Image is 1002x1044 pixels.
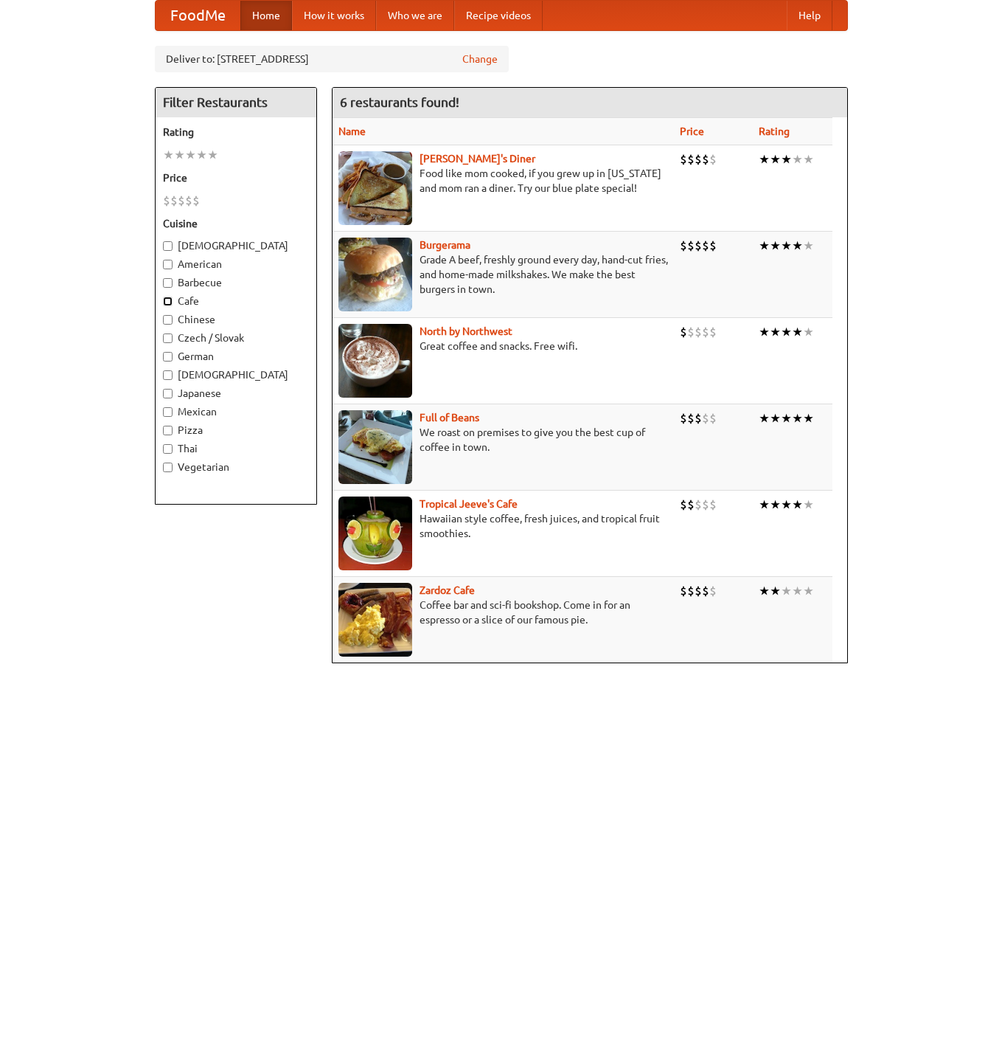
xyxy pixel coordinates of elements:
[702,238,709,254] li: $
[687,238,695,254] li: $
[163,407,173,417] input: Mexican
[792,497,803,513] li: ★
[178,193,185,209] li: $
[759,497,770,513] li: ★
[781,583,792,599] li: ★
[156,1,240,30] a: FoodMe
[781,238,792,254] li: ★
[163,294,309,308] label: Cafe
[163,170,309,185] h5: Price
[680,583,687,599] li: $
[781,151,792,167] li: ★
[770,583,781,599] li: ★
[338,252,668,297] p: Grade A beef, freshly ground every day, hand-cut fries, and home-made milkshakes. We make the bes...
[787,1,832,30] a: Help
[338,497,412,570] img: jeeves.jpg
[803,497,814,513] li: ★
[174,147,185,163] li: ★
[759,151,770,167] li: ★
[695,410,702,426] li: $
[376,1,454,30] a: Who we are
[420,153,535,165] a: [PERSON_NAME]'s Diner
[420,412,479,424] a: Full of Beans
[420,498,518,510] a: Tropical Jeeve's Cafe
[680,238,687,254] li: $
[420,325,512,337] a: North by Northwest
[770,497,781,513] li: ★
[163,125,309,139] h5: Rating
[695,497,702,513] li: $
[170,193,178,209] li: $
[163,463,173,472] input: Vegetarian
[792,324,803,340] li: ★
[163,297,173,306] input: Cafe
[702,410,709,426] li: $
[163,460,309,474] label: Vegetarian
[163,241,173,251] input: [DEMOGRAPHIC_DATA]
[687,583,695,599] li: $
[781,410,792,426] li: ★
[163,441,309,456] label: Thai
[185,147,196,163] li: ★
[338,339,668,353] p: Great coffee and snacks. Free wifi.
[338,511,668,541] p: Hawaiian style coffee, fresh juices, and tropical fruit smoothies.
[792,151,803,167] li: ★
[454,1,543,30] a: Recipe videos
[163,331,309,345] label: Czech / Slovak
[695,583,702,599] li: $
[709,410,717,426] li: $
[163,260,173,269] input: American
[803,324,814,340] li: ★
[163,275,309,290] label: Barbecue
[192,193,200,209] li: $
[759,410,770,426] li: ★
[156,88,316,117] h4: Filter Restaurants
[196,147,207,163] li: ★
[687,324,695,340] li: $
[680,324,687,340] li: $
[759,324,770,340] li: ★
[792,583,803,599] li: ★
[163,216,309,231] h5: Cuisine
[702,324,709,340] li: $
[709,497,717,513] li: $
[163,444,173,454] input: Thai
[792,410,803,426] li: ★
[163,352,173,362] input: German
[163,389,173,398] input: Japanese
[803,410,814,426] li: ★
[340,95,459,109] ng-pluralize: 6 restaurants found!
[680,410,687,426] li: $
[770,151,781,167] li: ★
[709,238,717,254] li: $
[462,52,498,66] a: Change
[759,238,770,254] li: ★
[163,370,173,380] input: [DEMOGRAPHIC_DATA]
[680,151,687,167] li: $
[163,386,309,401] label: Japanese
[709,151,717,167] li: $
[803,151,814,167] li: ★
[163,238,309,253] label: [DEMOGRAPHIC_DATA]
[338,238,412,311] img: burgerama.jpg
[163,426,173,435] input: Pizza
[185,193,192,209] li: $
[163,193,170,209] li: $
[163,333,173,343] input: Czech / Slovak
[803,238,814,254] li: ★
[709,583,717,599] li: $
[695,151,702,167] li: $
[695,238,702,254] li: $
[163,278,173,288] input: Barbecue
[770,238,781,254] li: ★
[420,584,475,596] a: Zardoz Cafe
[695,324,702,340] li: $
[338,410,412,484] img: beans.jpg
[702,497,709,513] li: $
[338,598,668,627] p: Coffee bar and sci-fi bookshop. Come in for an espresso or a slice of our famous pie.
[338,324,412,398] img: north.jpg
[687,410,695,426] li: $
